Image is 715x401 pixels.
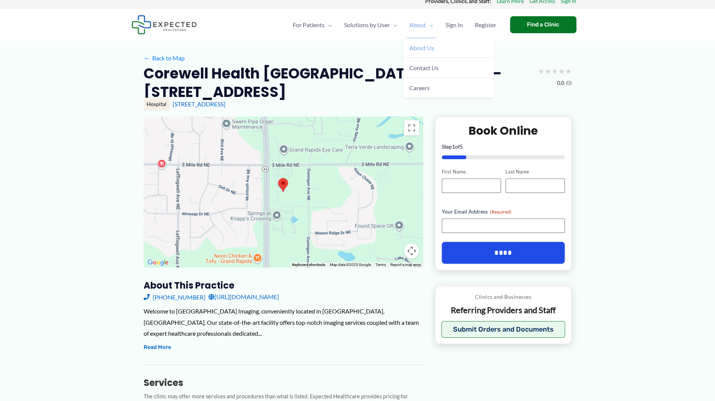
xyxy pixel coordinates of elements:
div: Welcome to [GEOGRAPHIC_DATA] Imaging, conveniently located in [GEOGRAPHIC_DATA], [GEOGRAPHIC_DATA... [144,306,423,339]
span: Careers [409,84,430,91]
button: Read More [144,343,171,352]
span: Sign In [446,12,463,38]
span: ★ [558,64,565,78]
span: Menu Toggle [325,12,332,38]
span: ★ [551,64,558,78]
p: Step of [442,144,565,149]
a: Report a map error [390,263,421,267]
a: [STREET_ADDRESS] [173,100,225,108]
label: First Name [442,168,501,175]
span: 1 [452,143,455,150]
span: Contact Us [409,64,439,71]
a: ←Back to Map [144,52,185,64]
a: AboutMenu Toggle [403,12,439,38]
span: ★ [538,64,545,78]
span: About Us [409,44,434,51]
span: ← [144,54,151,61]
a: [URL][DOMAIN_NAME] [208,291,279,303]
h2: Corewell Health [GEOGRAPHIC_DATA] Imaging – [STREET_ADDRESS] [144,64,532,101]
span: 0.0 [557,78,564,88]
span: 5 [460,143,463,150]
a: Open this area in Google Maps (opens a new window) [145,258,170,267]
span: For Patients [293,12,325,38]
span: About [409,12,426,38]
a: About Us [403,38,494,58]
span: (0) [566,78,572,88]
span: Menu Toggle [390,12,397,38]
p: Referring Providers and Staff [441,305,565,316]
div: Hospital [144,98,170,111]
a: Careers [403,78,494,97]
h2: Book Online [442,123,565,138]
button: Keyboard shortcuts [292,262,325,267]
button: Submit Orders and Documents [441,321,565,338]
img: Expected Healthcare Logo - side, dark font, small [132,15,197,34]
a: Register [469,12,502,38]
span: Register [475,12,496,38]
span: Map data ©2025 Google [330,263,371,267]
a: [PHONE_NUMBER] [144,291,205,303]
img: Google [145,258,170,267]
label: Last Name [505,168,565,175]
a: Sign In [439,12,469,38]
span: Solutions by User [344,12,390,38]
span: Menu Toggle [426,12,433,38]
span: ★ [565,64,572,78]
h3: Services [144,377,423,389]
a: Solutions by UserMenu Toggle [338,12,403,38]
nav: Primary Site Navigation [287,12,502,38]
h3: About this practice [144,280,423,291]
p: Clinics and Businesses [441,292,565,302]
span: (Required) [490,209,511,215]
a: Contact Us [403,58,494,78]
button: Map camera controls [404,243,419,258]
span: ★ [545,64,551,78]
a: For PatientsMenu Toggle [287,12,338,38]
a: Find a Clinic [510,16,576,33]
label: Your Email Address [442,208,565,215]
button: Toggle fullscreen view [404,120,419,135]
a: Terms (opens in new tab) [375,263,386,267]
